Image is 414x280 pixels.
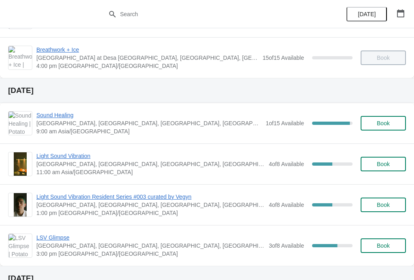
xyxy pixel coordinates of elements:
[36,127,262,135] span: 9:00 am Asia/[GEOGRAPHIC_DATA]
[36,209,265,217] span: 1:00 pm [GEOGRAPHIC_DATA]/[GEOGRAPHIC_DATA]
[36,119,262,127] span: [GEOGRAPHIC_DATA], [GEOGRAPHIC_DATA], [GEOGRAPHIC_DATA], [GEOGRAPHIC_DATA], [GEOGRAPHIC_DATA]
[36,168,265,176] span: 11:00 am Asia/[GEOGRAPHIC_DATA]
[377,161,390,167] span: Book
[8,112,32,135] img: Sound Healing | Potato Head Suites & Studios, Jalan Petitenget, Seminyak, Badung Regency, Bali, I...
[36,62,258,70] span: 4:00 pm [GEOGRAPHIC_DATA]/[GEOGRAPHIC_DATA]
[377,242,390,249] span: Book
[36,46,258,54] span: Breathwork + Ice
[269,202,304,208] span: 4 of 8 Available
[269,242,304,249] span: 3 of 8 Available
[36,193,265,201] span: Light Sound Vibration Resident Series #003 curated by Vegyn
[36,160,265,168] span: [GEOGRAPHIC_DATA], [GEOGRAPHIC_DATA], [GEOGRAPHIC_DATA], [GEOGRAPHIC_DATA], [GEOGRAPHIC_DATA]
[346,7,387,21] button: [DATE]
[36,54,258,62] span: [GEOGRAPHIC_DATA] at Desa [GEOGRAPHIC_DATA], [GEOGRAPHIC_DATA], [GEOGRAPHIC_DATA], [GEOGRAPHIC_DA...
[361,157,406,171] button: Book
[36,152,265,160] span: Light Sound Vibration
[36,242,265,250] span: [GEOGRAPHIC_DATA], [GEOGRAPHIC_DATA], [GEOGRAPHIC_DATA], [GEOGRAPHIC_DATA], [GEOGRAPHIC_DATA]
[36,234,265,242] span: LSV Glimpse
[120,7,310,21] input: Search
[14,152,27,176] img: Light Sound Vibration | Potato Head Suites & Studios, Jalan Petitenget, Seminyak, Badung Regency,...
[8,234,32,257] img: LSV Glimpse | Potato Head Suites & Studios, Jalan Petitenget, Seminyak, Badung Regency, Bali, Ind...
[358,11,376,17] span: [DATE]
[361,116,406,131] button: Book
[377,202,390,208] span: Book
[266,120,304,126] span: 1 of 15 Available
[361,238,406,253] button: Book
[36,111,262,119] span: Sound Healing
[377,120,390,126] span: Book
[8,46,32,69] img: Breathwork + Ice | Potato Head Studios at Desa Potato Head, Jalan Petitenget, Seminyak, Badung Re...
[262,55,304,61] span: 15 of 15 Available
[269,161,304,167] span: 4 of 8 Available
[36,201,265,209] span: [GEOGRAPHIC_DATA], [GEOGRAPHIC_DATA], [GEOGRAPHIC_DATA], [GEOGRAPHIC_DATA], [GEOGRAPHIC_DATA]
[14,193,27,217] img: Light Sound Vibration Resident Series #003 curated by Vegyn | Potato Head Suites & Studios, Jalan...
[36,250,265,258] span: 3:00 pm [GEOGRAPHIC_DATA]/[GEOGRAPHIC_DATA]
[361,198,406,212] button: Book
[8,86,406,95] h2: [DATE]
